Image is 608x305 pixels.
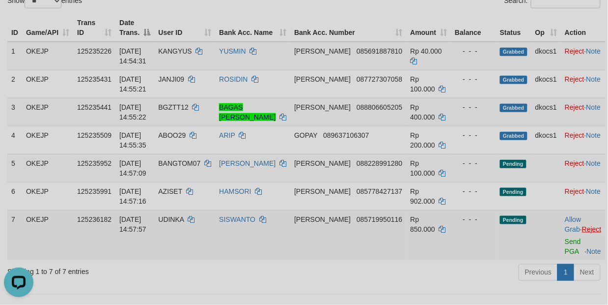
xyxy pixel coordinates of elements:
[586,159,601,167] a: Note
[115,14,154,42] th: Date Trans.: activate to sort column descending
[77,47,111,55] span: 125235226
[411,47,442,55] span: Rp 40.000
[561,126,606,154] td: ·
[565,159,584,167] a: Reject
[7,42,22,70] td: 1
[455,214,492,224] div: - - -
[565,215,582,233] span: ·
[561,98,606,126] td: ·
[357,187,402,195] span: Copy 085778427137 to clipboard
[4,4,33,33] button: Open LiveChat chat widget
[290,14,406,42] th: Bank Acc. Number: activate to sort column ascending
[500,104,527,112] span: Grabbed
[77,215,111,223] span: 125236182
[451,14,496,42] th: Balance
[7,14,22,42] th: ID
[22,154,73,182] td: OKEJP
[219,131,235,139] a: ARIP
[294,103,351,111] span: [PERSON_NAME]
[158,103,188,111] span: BGZTT12
[7,70,22,98] td: 2
[22,42,73,70] td: OKEJP
[77,75,111,83] span: 125235431
[215,14,290,42] th: Bank Acc. Name: activate to sort column ascending
[357,47,402,55] span: Copy 085691887810 to clipboard
[500,160,526,168] span: Pending
[219,187,251,195] a: HAMSORI
[77,187,111,195] span: 125235991
[219,47,246,55] a: YUSMIN
[587,247,602,255] a: Note
[158,75,184,83] span: JANJI09
[158,215,184,223] span: UDINKA
[294,47,351,55] span: [PERSON_NAME]
[455,74,492,84] div: - - -
[561,14,606,42] th: Action
[22,98,73,126] td: OKEJP
[531,98,561,126] td: dkocs1
[158,131,186,139] span: ABOO29
[565,47,584,55] a: Reject
[154,14,215,42] th: User ID: activate to sort column ascending
[500,132,527,140] span: Grabbed
[294,215,351,223] span: [PERSON_NAME]
[411,215,436,233] span: Rp 850.000
[531,14,561,42] th: Op: activate to sort column ascending
[22,182,73,210] td: OKEJP
[357,75,402,83] span: Copy 087727307058 to clipboard
[22,210,73,260] td: OKEJP
[294,75,351,83] span: [PERSON_NAME]
[357,215,402,223] span: Copy 085719950116 to clipboard
[219,75,248,83] a: ROSIDIN
[294,159,351,167] span: [PERSON_NAME]
[561,42,606,70] td: ·
[77,103,111,111] span: 125235441
[411,75,436,93] span: Rp 100.000
[119,215,146,233] span: [DATE] 14:57:57
[565,75,584,83] a: Reject
[411,159,436,177] span: Rp 100.000
[119,103,146,121] span: [DATE] 14:55:22
[219,103,276,121] a: BAGAS [PERSON_NAME]
[119,187,146,205] span: [DATE] 14:57:16
[7,154,22,182] td: 5
[586,103,601,111] a: Note
[7,126,22,154] td: 4
[586,47,601,55] a: Note
[565,103,584,111] a: Reject
[455,186,492,196] div: - - -
[500,48,527,56] span: Grabbed
[158,47,192,55] span: KANGYUS
[519,264,558,281] a: Previous
[455,130,492,140] div: - - -
[500,76,527,84] span: Grabbed
[294,187,351,195] span: [PERSON_NAME]
[294,131,317,139] span: GOPAY
[357,159,402,167] span: Copy 088228991280 to clipboard
[496,14,531,42] th: Status
[565,131,584,139] a: Reject
[455,158,492,168] div: - - -
[158,159,200,167] span: BANGTOM07
[77,131,111,139] span: 125235509
[586,75,601,83] a: Note
[455,46,492,56] div: - - -
[531,70,561,98] td: dkocs1
[323,131,369,139] span: Copy 089637106307 to clipboard
[407,14,451,42] th: Amount: activate to sort column ascending
[561,154,606,182] td: ·
[565,187,584,195] a: Reject
[557,264,574,281] a: 1
[119,75,146,93] span: [DATE] 14:55:21
[73,14,115,42] th: Trans ID: activate to sort column ascending
[582,225,602,233] a: Reject
[586,131,601,139] a: Note
[411,187,436,205] span: Rp 902.000
[7,210,22,260] td: 7
[561,70,606,98] td: ·
[219,159,276,167] a: [PERSON_NAME]
[219,215,255,223] a: SISWANTO
[7,98,22,126] td: 3
[22,126,73,154] td: OKEJP
[565,238,581,255] a: Send PGA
